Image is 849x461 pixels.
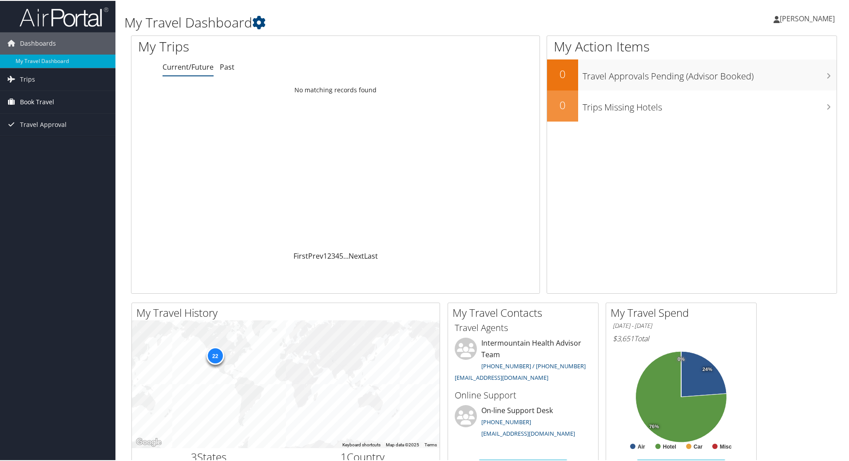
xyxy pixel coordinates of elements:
[613,333,750,343] h6: Total
[349,250,364,260] a: Next
[450,404,596,441] li: On-line Support Desk
[308,250,323,260] a: Prev
[342,441,381,447] button: Keyboard shortcuts
[649,423,659,429] tspan: 76%
[481,429,575,437] a: [EMAIL_ADDRESS][DOMAIN_NAME]
[720,443,732,449] text: Misc
[20,90,54,112] span: Book Travel
[206,346,224,364] div: 22
[481,417,531,425] a: [PHONE_NUMBER]
[663,443,676,449] text: Hotel
[547,66,578,81] h2: 0
[450,337,596,384] li: Intermountain Health Advisor Team
[611,304,756,319] h2: My Travel Spend
[481,361,586,369] a: [PHONE_NUMBER] / [PHONE_NUMBER]
[583,65,837,82] h3: Travel Approvals Pending (Advisor Booked)
[220,61,234,71] a: Past
[455,321,591,333] h3: Travel Agents
[339,250,343,260] a: 5
[583,96,837,113] h3: Trips Missing Hotels
[134,436,163,447] img: Google
[138,36,363,55] h1: My Trips
[131,81,540,97] td: No matching records found
[452,304,598,319] h2: My Travel Contacts
[327,250,331,260] a: 2
[547,97,578,112] h2: 0
[136,304,440,319] h2: My Travel History
[163,61,214,71] a: Current/Future
[780,13,835,23] span: [PERSON_NAME]
[364,250,378,260] a: Last
[455,373,548,381] a: [EMAIL_ADDRESS][DOMAIN_NAME]
[455,388,591,401] h3: Online Support
[331,250,335,260] a: 3
[547,59,837,90] a: 0Travel Approvals Pending (Advisor Booked)
[694,443,702,449] text: Car
[124,12,604,31] h1: My Travel Dashboard
[638,443,645,449] text: Air
[547,36,837,55] h1: My Action Items
[134,436,163,447] a: Open this area in Google Maps (opens a new window)
[20,113,67,135] span: Travel Approval
[613,333,634,343] span: $3,651
[774,4,844,31] a: [PERSON_NAME]
[323,250,327,260] a: 1
[424,441,437,446] a: Terms (opens in new tab)
[20,6,108,27] img: airportal-logo.png
[613,321,750,329] h6: [DATE] - [DATE]
[547,90,837,121] a: 0Trips Missing Hotels
[678,356,685,361] tspan: 0%
[294,250,308,260] a: First
[20,67,35,90] span: Trips
[20,32,56,54] span: Dashboards
[702,366,712,371] tspan: 24%
[335,250,339,260] a: 4
[386,441,419,446] span: Map data ©2025
[343,250,349,260] span: …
